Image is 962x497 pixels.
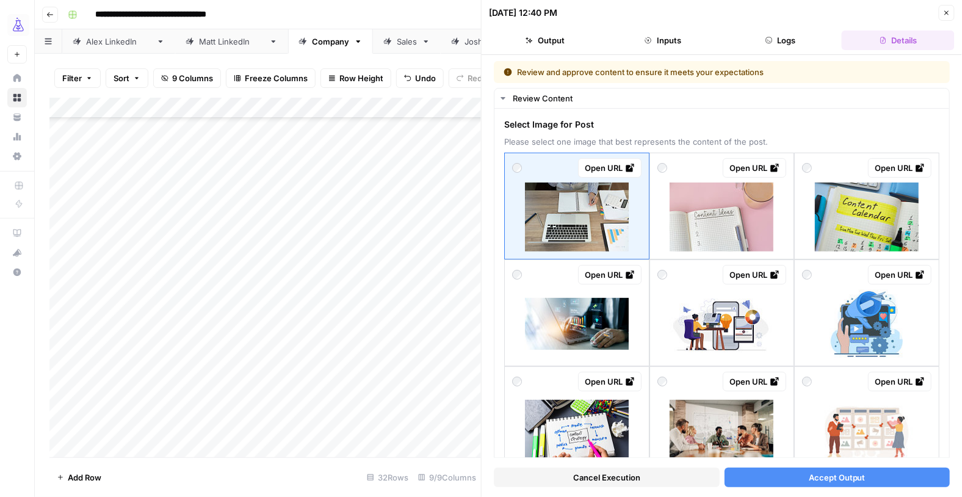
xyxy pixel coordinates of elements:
span: Filter [62,72,82,84]
div: [PERSON_NAME] [465,35,530,48]
span: Add Row [68,471,101,484]
a: Open URL [868,265,931,285]
a: Settings [7,147,27,166]
img: content-strategy.jpg [525,400,629,469]
button: Row Height [320,68,391,88]
div: Open URL [875,162,925,174]
div: Open URL [875,375,925,388]
img: social-network-promotion-concept-social-media-marketing-digital-promotion-campaign-web.jpg [815,289,919,358]
span: Please select one image that best represents the content of the post. [504,136,939,148]
a: Sales [373,29,441,54]
div: Open URL [875,269,925,281]
img: digital-marketing-development-and-goals-strategy-attract-organic-traffic-for-big-sales.jpg [525,298,629,350]
span: Redo [468,72,487,84]
div: [DATE] 12:40 PM [489,7,557,19]
a: Open URL [723,372,786,391]
div: Review and approve content to ensure it meets your expectations [504,66,852,78]
a: [PERSON_NAME] [441,29,554,54]
button: Output [489,31,602,50]
span: Freeze Columns [245,72,308,84]
a: [PERSON_NAME] [175,29,288,54]
span: Sort [114,72,129,84]
a: Company [288,29,373,54]
div: Company [312,35,349,48]
img: open-notebook-with-handwritten-title-text-content-ideas-blue-pen-and-cup-of-coffee-on-pink.jpg [670,183,773,252]
a: Browse [7,88,27,107]
button: Review Content [494,89,949,108]
div: Review Content [513,92,942,104]
div: Open URL [729,375,779,388]
a: Open URL [578,372,642,391]
span: Row Height [339,72,383,84]
div: What's new? [8,244,26,262]
button: Help + Support [7,263,27,282]
a: Open URL [868,372,931,391]
a: Usage [7,127,27,147]
span: Accept Output [809,471,866,484]
a: Open URL [723,158,786,178]
img: marketing-professionals-collaborating-on-project-during-meeting-in-modern-office.jpg [670,400,773,469]
img: content-plan-isolated-concept-vector-illustration.jpg [815,396,919,472]
a: Open URL [723,265,786,285]
button: Cancel Execution [494,468,720,487]
button: What's new? [7,243,27,263]
button: 9 Columns [153,68,221,88]
img: open-notebook-with-content-calendar-written.jpg [815,183,919,252]
a: Open URL [868,158,931,178]
button: Filter [54,68,101,88]
button: Logs [725,31,837,50]
div: [PERSON_NAME] [86,35,151,48]
button: Add Row [49,468,109,487]
button: Redo [449,68,495,88]
button: Undo [396,68,444,88]
div: 32 Rows [362,468,413,487]
a: [PERSON_NAME] [62,29,175,54]
div: Open URL [585,162,635,174]
div: [PERSON_NAME] [199,35,264,48]
span: Undo [415,72,436,84]
a: Open URL [578,158,642,178]
a: Open URL [578,265,642,285]
span: Select Image for Post [504,118,939,131]
a: AirOps Academy [7,223,27,243]
button: Accept Output [725,468,950,487]
button: Details [842,31,955,50]
img: organized-workspace-individual-writing-notes-with-a-laptop-and-calculator.jpg [525,183,629,252]
span: Cancel Execution [573,471,640,484]
img: AirOps Growth Logo [7,14,29,36]
span: 9 Columns [172,72,213,84]
button: Inputs [607,31,720,50]
a: Home [7,68,27,88]
img: digital-content-creation-workspace-scene-vector-illustration.jpg [670,294,773,354]
div: Open URL [729,162,779,174]
div: Open URL [729,269,779,281]
div: Sales [397,35,417,48]
div: 9/9 Columns [413,468,481,487]
div: Open URL [585,375,635,388]
a: Your Data [7,107,27,127]
button: Freeze Columns [226,68,316,88]
button: Sort [106,68,148,88]
div: Open URL [585,269,635,281]
button: Workspace: AirOps Growth [7,10,27,40]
